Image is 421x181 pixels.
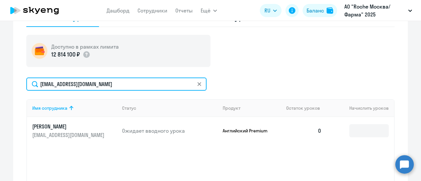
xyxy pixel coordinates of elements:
[286,105,320,111] span: Остаток уроков
[32,105,67,111] div: Имя сотрудника
[26,78,207,91] input: Поиск по имени, email, продукту или статусу
[260,4,282,17] button: RU
[32,123,117,139] a: [PERSON_NAME][EMAIL_ADDRESS][DOMAIN_NAME]
[303,4,337,17] button: Балансbalance
[32,131,106,139] p: [EMAIL_ADDRESS][DOMAIN_NAME]
[341,3,415,18] button: АО "Roche Москва/Фарма" 2025 постоплата, [GEOGRAPHIC_DATA] | ЗАО Рош [GEOGRAPHIC_DATA] (IT-департ...
[344,3,406,18] p: АО "Roche Москва/Фарма" 2025 постоплата, [GEOGRAPHIC_DATA] | ЗАО Рош [GEOGRAPHIC_DATA] (IT-департ...
[327,7,333,14] img: balance
[281,117,327,145] td: 0
[32,105,117,111] div: Имя сотрудника
[286,105,327,111] div: Остаток уроков
[327,99,394,117] th: Начислить уроков
[122,127,217,134] p: Ожидает вводного урока
[223,128,272,134] p: Английский Premium
[32,43,47,59] img: wallet-circle.png
[201,7,210,14] span: Ещё
[137,7,167,14] a: Сотрудники
[107,7,130,14] a: Дашборд
[51,50,80,59] p: 12 814 100 ₽
[201,4,217,17] button: Ещё
[32,123,106,130] p: [PERSON_NAME]
[223,105,240,111] div: Продукт
[264,7,270,14] span: RU
[223,105,281,111] div: Продукт
[122,105,217,111] div: Статус
[175,7,193,14] a: Отчеты
[122,105,136,111] div: Статус
[51,43,119,50] h5: Доступно в рамках лимита
[307,7,324,14] div: Баланс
